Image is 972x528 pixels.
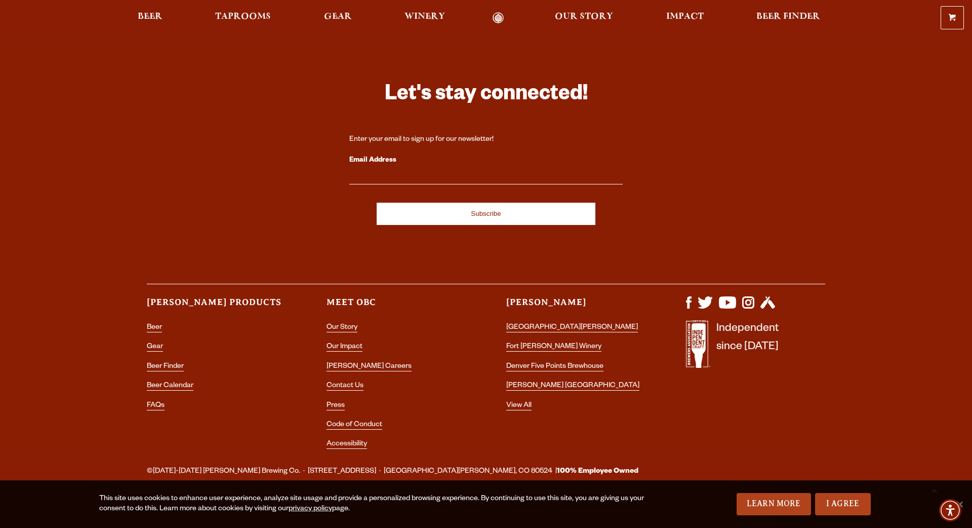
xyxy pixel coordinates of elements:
[327,440,367,449] a: Accessibility
[506,402,532,410] a: View All
[398,12,452,24] a: Winery
[317,12,358,24] a: Gear
[760,304,775,312] a: Visit us on Untappd
[327,382,363,391] a: Contact Us
[147,402,165,410] a: FAQs
[215,13,271,21] span: Taprooms
[131,12,169,24] a: Beer
[404,13,445,21] span: Winery
[939,499,961,521] div: Accessibility Menu
[327,324,357,332] a: Our Story
[506,363,603,371] a: Denver Five Points Brewhouse
[147,343,163,352] a: Gear
[506,343,601,352] a: Fort [PERSON_NAME] Winery
[324,13,352,21] span: Gear
[209,12,277,24] a: Taprooms
[147,465,638,478] span: ©[DATE]-[DATE] [PERSON_NAME] Brewing Co. · [STREET_ADDRESS] · [GEOGRAPHIC_DATA][PERSON_NAME], CO ...
[756,13,820,21] span: Beer Finder
[506,296,645,317] h3: [PERSON_NAME]
[666,13,704,21] span: Impact
[548,12,620,24] a: Our Story
[698,304,713,312] a: Visit us on X (formerly Twitter)
[815,493,871,515] a: I Agree
[921,477,947,503] a: Scroll to top
[147,382,193,391] a: Beer Calendar
[742,304,754,312] a: Visit us on Instagram
[660,12,710,24] a: Impact
[289,505,332,513] a: privacy policy
[99,494,652,514] div: This site uses cookies to enhance user experience, analyze site usage and provide a personalized ...
[506,324,638,332] a: [GEOGRAPHIC_DATA][PERSON_NAME]
[377,203,595,225] input: Subscribe
[327,421,382,430] a: Code of Conduct
[686,304,692,312] a: Visit us on Facebook
[349,154,623,167] label: Email Address
[506,382,639,391] a: [PERSON_NAME] [GEOGRAPHIC_DATA]
[479,12,517,24] a: Odell Home
[719,304,736,312] a: Visit us on YouTube
[327,343,362,352] a: Our Impact
[327,363,412,371] a: [PERSON_NAME] Careers
[349,135,623,145] div: Enter your email to sign up for our newsletter!
[750,12,827,24] a: Beer Finder
[555,13,613,21] span: Our Story
[147,324,162,332] a: Beer
[327,402,345,410] a: Press
[147,363,184,371] a: Beer Finder
[737,493,811,515] a: Learn More
[138,13,163,21] span: Beer
[327,296,466,317] h3: Meet OBC
[349,81,623,111] h3: Let's stay connected!
[557,468,638,476] strong: 100% Employee Owned
[716,320,779,373] p: Independent since [DATE]
[147,296,286,317] h3: [PERSON_NAME] Products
